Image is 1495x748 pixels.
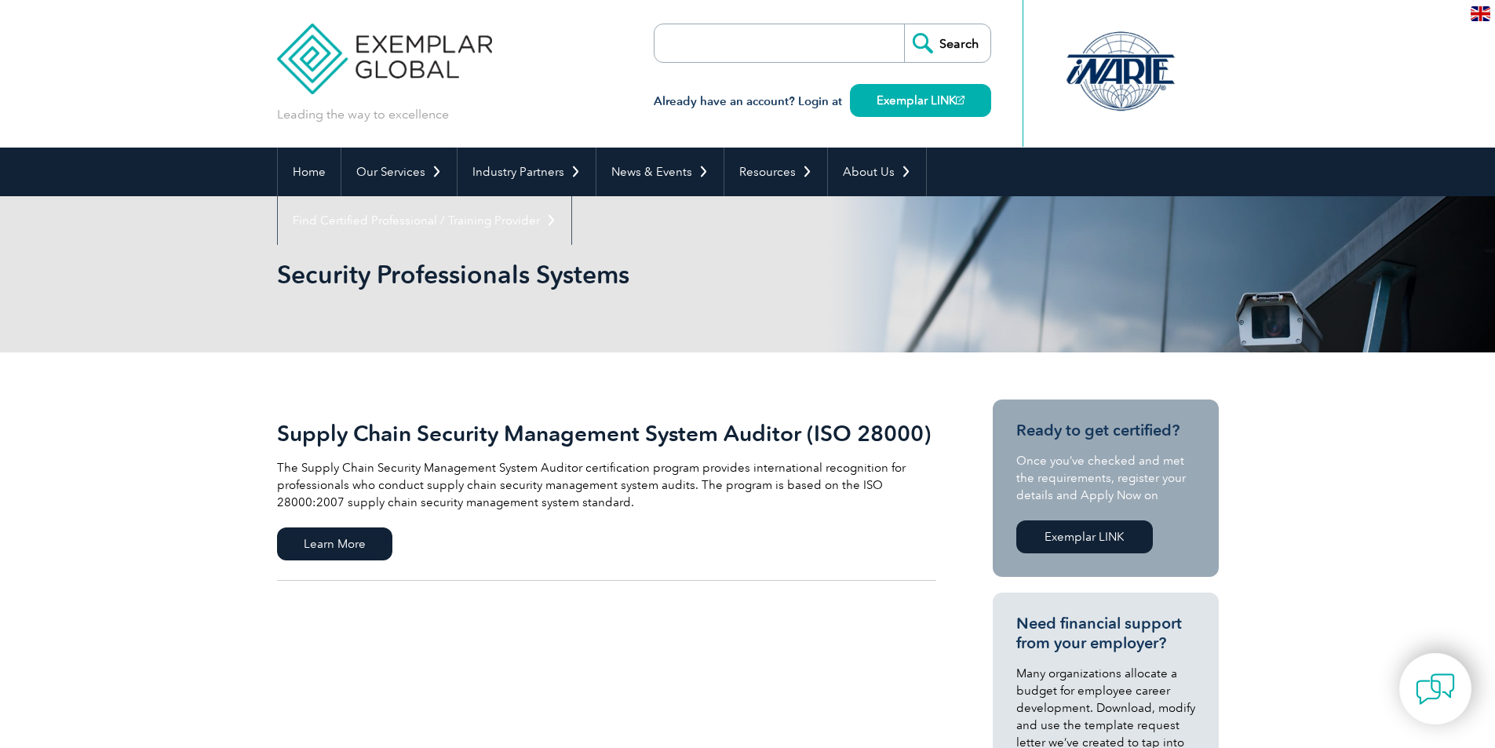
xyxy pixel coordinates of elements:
img: en [1471,6,1490,21]
p: Leading the way to excellence [277,106,449,123]
input: Search [904,24,990,62]
a: Exemplar LINK [850,84,991,117]
a: Supply Chain Security Management System Auditor (ISO 28000) The Supply Chain Security Management ... [277,400,936,581]
h3: Need financial support from your employer? [1016,614,1195,653]
a: Resources [724,148,827,196]
a: News & Events [596,148,724,196]
a: Home [278,148,341,196]
a: Our Services [341,148,457,196]
span: Learn More [277,527,392,560]
h1: Security Professionals Systems [277,259,880,290]
a: Exemplar LINK [1016,520,1153,553]
h3: Ready to get certified? [1016,421,1195,440]
p: Once you’ve checked and met the requirements, register your details and Apply Now on [1016,452,1195,504]
a: Industry Partners [458,148,596,196]
a: Find Certified Professional / Training Provider [278,196,571,245]
a: About Us [828,148,926,196]
img: contact-chat.png [1416,670,1455,709]
p: The Supply Chain Security Management System Auditor certification program provides international ... [277,459,936,511]
h3: Already have an account? Login at [654,92,991,111]
img: open_square.png [956,96,964,104]
h2: Supply Chain Security Management System Auditor (ISO 28000) [277,421,936,446]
